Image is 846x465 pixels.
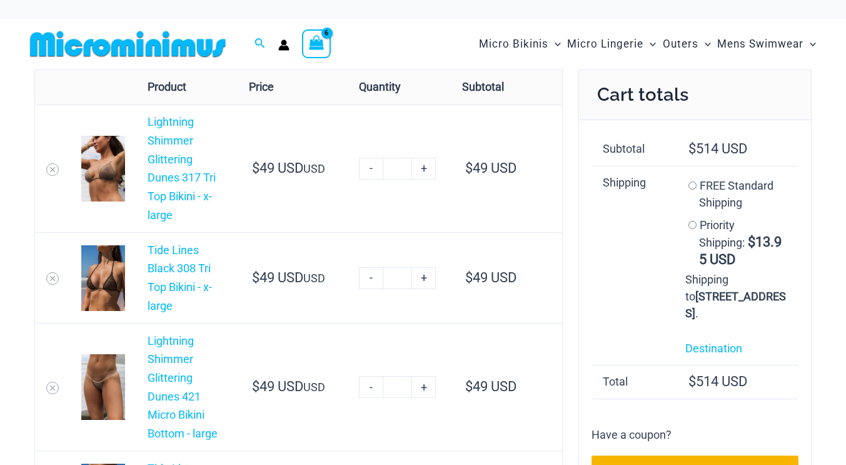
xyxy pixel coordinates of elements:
a: Account icon link [278,39,290,51]
img: Lightning Shimmer Glittering Dunes 421 Micro 01 [81,354,125,420]
span: $ [748,234,755,250]
bdi: 49 USD [252,379,303,394]
a: - [359,376,383,398]
td: USD [238,105,348,232]
th: Subtotal [592,133,674,166]
bdi: 49 USD [465,160,516,176]
a: Tide Lines Black 308 Tri Top Bikini - x-large [148,243,212,312]
a: - [359,158,383,180]
th: Price [238,70,348,105]
a: Remove Lightning Shimmer Glittering Dunes 421 Micro Bikini Bottom - large from cart [46,382,59,394]
span: Menu Toggle [803,28,816,60]
h2: Cart totals [579,70,811,120]
span: $ [465,379,473,394]
span: Micro Lingerie [567,28,643,60]
a: Search icon link [254,36,266,52]
a: Remove Lightning Shimmer Glittering Dunes 317 Tri Top Bikini - x-large from cart [46,163,59,176]
span: $ [252,160,259,176]
span: $ [688,141,696,156]
span: Outers [663,28,698,60]
a: Micro BikinisMenu ToggleMenu Toggle [476,25,564,63]
strong: [STREET_ADDRESS] [685,290,786,320]
th: Product [136,70,238,105]
td: USD [238,323,348,451]
span: Micro Bikinis [479,28,548,60]
bdi: 49 USD [252,270,303,285]
a: Micro LingerieMenu ToggleMenu Toggle [564,25,659,63]
a: Mens SwimwearMenu ToggleMenu Toggle [714,25,819,63]
input: Product quantity [383,267,412,289]
img: Lightning Shimmer Glittering Dunes 317 Tri Top 01 [81,136,125,202]
bdi: 514 USD [688,141,747,156]
th: Total [592,365,674,399]
th: Shipping [592,166,674,365]
span: Menu Toggle [698,28,711,60]
span: $ [465,270,473,285]
a: View Shopping Cart, 6 items [302,29,331,58]
a: OutersMenu ToggleMenu Toggle [660,25,714,63]
a: + [412,158,436,180]
th: Subtotal [451,70,562,105]
bdi: 514 USD [688,374,747,389]
bdi: 13.95 USD [699,234,782,267]
span: $ [688,374,696,389]
a: + [412,376,436,398]
p: Shipping to . [685,271,787,322]
bdi: 49 USD [465,379,516,394]
a: Lightning Shimmer Glittering Dunes 421 Micro Bikini Bottom - large [148,334,218,441]
nav: Site Navigation [474,23,821,65]
span: $ [465,160,473,176]
td: USD [238,232,348,323]
input: Product quantity [383,376,412,398]
bdi: 49 USD [465,270,516,285]
a: Destination [685,342,742,355]
img: MM SHOP LOGO FLAT [25,30,231,58]
span: Menu Toggle [643,28,656,60]
bdi: 49 USD [252,160,303,176]
img: Tide Lines Black 308 Tri Top 01 [81,245,125,311]
p: Have a coupon? [592,426,672,444]
label: Priority Shipping: [699,218,782,267]
a: Lightning Shimmer Glittering Dunes 317 Tri Top Bikini - x-large [148,115,216,222]
span: $ [252,270,259,285]
a: + [412,267,436,289]
a: - [359,267,383,289]
span: $ [252,379,259,394]
span: Menu Toggle [548,28,561,60]
span: Mens Swimwear [717,28,803,60]
input: Product quantity [383,158,412,180]
label: FREE Standard Shipping [699,179,773,209]
a: Remove Tide Lines Black 308 Tri Top Bikini - x-large from cart [46,272,59,285]
th: Quantity [348,70,451,105]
